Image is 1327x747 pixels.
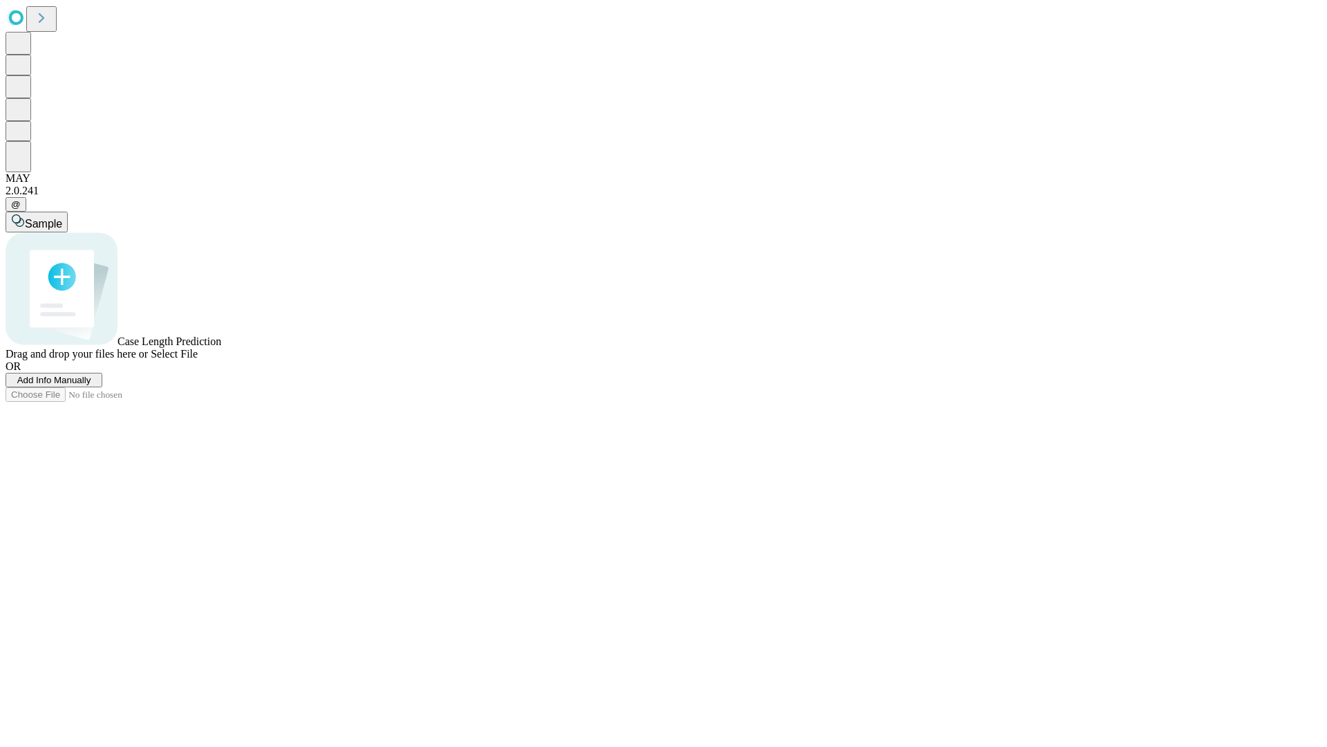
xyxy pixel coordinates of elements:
button: Sample [6,212,68,232]
span: @ [11,199,21,210]
span: Add Info Manually [17,375,91,385]
span: Case Length Prediction [117,335,221,347]
span: Select File [151,348,198,360]
button: Add Info Manually [6,373,102,387]
span: Sample [25,218,62,230]
div: MAY [6,172,1321,185]
div: 2.0.241 [6,185,1321,197]
span: Drag and drop your files here or [6,348,148,360]
button: @ [6,197,26,212]
span: OR [6,360,21,372]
